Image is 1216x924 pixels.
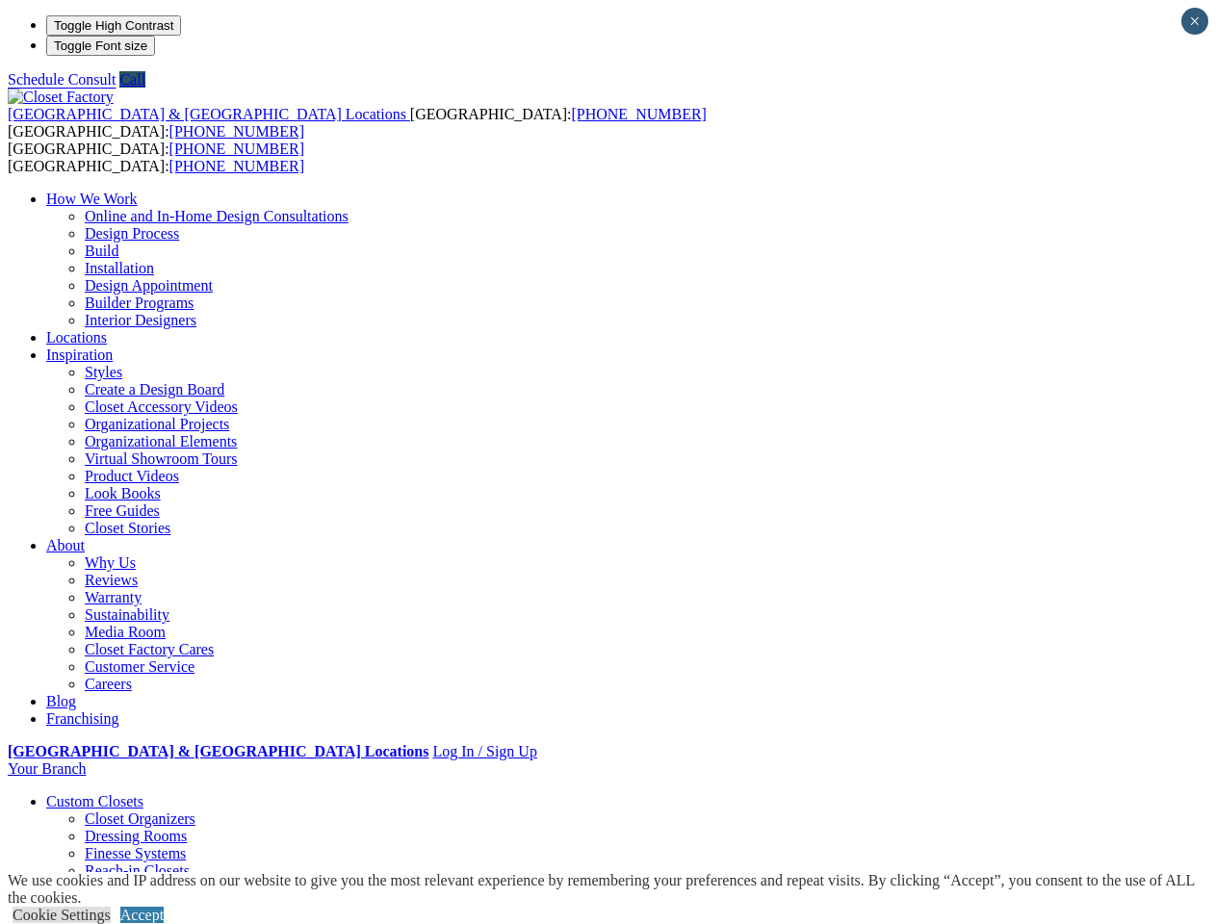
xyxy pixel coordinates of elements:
a: Product Videos [85,468,179,484]
a: Look Books [85,485,161,501]
a: Free Guides [85,502,160,519]
a: [GEOGRAPHIC_DATA] & [GEOGRAPHIC_DATA] Locations [8,743,428,759]
button: Close [1181,8,1208,35]
span: [GEOGRAPHIC_DATA]: [GEOGRAPHIC_DATA]: [8,106,707,140]
a: Sustainability [85,606,169,623]
a: Closet Stories [85,520,170,536]
a: Installation [85,260,154,276]
a: Blog [46,693,76,709]
a: Interior Designers [85,312,196,328]
a: Builder Programs [85,295,194,311]
a: [PHONE_NUMBER] [169,123,304,140]
a: Franchising [46,710,119,727]
a: Why Us [85,554,136,571]
a: Design Appointment [85,277,213,294]
button: Toggle High Contrast [46,15,181,36]
a: Customer Service [85,658,194,675]
span: Toggle High Contrast [54,18,173,33]
a: Reviews [85,572,138,588]
a: Your Branch [8,760,86,777]
a: How We Work [46,191,138,207]
span: [GEOGRAPHIC_DATA]: [GEOGRAPHIC_DATA]: [8,141,304,174]
a: Styles [85,364,122,380]
a: Schedule Consult [8,71,116,88]
img: Closet Factory [8,89,114,106]
div: We use cookies and IP address on our website to give you the most relevant experience by remember... [8,872,1216,907]
a: Virtual Showroom Tours [85,450,238,467]
a: Organizational Elements [85,433,237,449]
button: Toggle Font size [46,36,155,56]
a: Warranty [85,589,142,605]
span: [GEOGRAPHIC_DATA] & [GEOGRAPHIC_DATA] Locations [8,106,406,122]
a: About [46,537,85,553]
a: Closet Accessory Videos [85,398,238,415]
a: Media Room [85,624,166,640]
a: Finesse Systems [85,845,186,861]
a: Online and In-Home Design Consultations [85,208,349,224]
a: [PHONE_NUMBER] [571,106,706,122]
a: Careers [85,676,132,692]
a: Design Process [85,225,179,242]
a: Custom Closets [46,793,143,809]
a: Create a Design Board [85,381,224,398]
a: [PHONE_NUMBER] [169,158,304,174]
a: Build [85,243,119,259]
a: Call [119,71,145,88]
span: Toggle Font size [54,38,147,53]
a: [PHONE_NUMBER] [169,141,304,157]
a: Log In / Sign Up [432,743,536,759]
a: Cookie Settings [13,907,111,923]
a: Organizational Projects [85,416,229,432]
a: Closet Factory Cares [85,641,214,657]
a: Inspiration [46,346,113,363]
a: Accept [120,907,164,923]
a: Locations [46,329,107,346]
a: [GEOGRAPHIC_DATA] & [GEOGRAPHIC_DATA] Locations [8,106,410,122]
a: Reach-in Closets [85,862,190,879]
a: Closet Organizers [85,810,195,827]
a: Dressing Rooms [85,828,187,844]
